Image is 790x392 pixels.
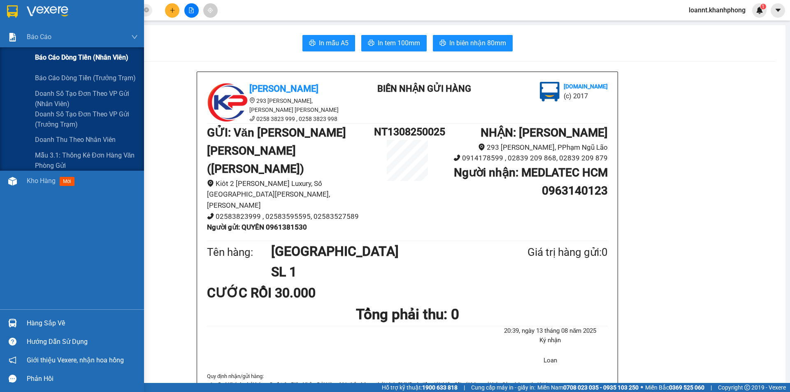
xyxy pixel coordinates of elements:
[114,10,134,30] img: logo.jpg
[481,126,608,139] b: NHẬN : [PERSON_NAME]
[35,73,136,83] span: Báo cáo dòng tiền (trưởng trạm)
[478,144,485,151] span: environment
[184,3,199,18] button: file-add
[207,178,374,211] li: Kiôt 2 [PERSON_NAME] Luxury, Số [GEOGRAPHIC_DATA][PERSON_NAME], [PERSON_NAME]
[249,97,255,103] span: environment
[378,38,420,48] span: In tem 100mm
[9,356,16,364] span: notification
[319,38,349,48] span: In mẫu A5
[9,338,16,346] span: question-circle
[207,114,355,123] li: 0258 3823 999 , 0258 3823 998
[377,84,471,94] b: BIÊN NHẬN GỬI HÀNG
[249,84,318,94] b: [PERSON_NAME]
[762,4,764,9] span: 1
[493,356,608,366] li: Loan
[35,109,138,130] span: Doanh số tạo đơn theo VP gửi (trưởng trạm)
[564,91,608,101] li: (c) 2017
[540,82,560,102] img: logo.jpg
[170,7,175,13] span: plus
[207,283,339,303] div: CƯỚC RỒI 30.000
[493,336,608,346] li: Ký nhận
[441,153,608,164] li: 0914178599 , 02839 209 868, 02839 209 879
[760,4,766,9] sup: 1
[207,244,271,261] div: Tên hàng:
[27,177,56,185] span: Kho hàng
[60,177,74,186] span: mới
[27,336,138,348] div: Hướng dẫn sử dụng
[27,32,51,42] span: Báo cáo
[669,384,704,391] strong: 0369 525 060
[441,142,608,153] li: 293 [PERSON_NAME], PPhạm Ngũ Lão
[771,3,785,18] button: caret-down
[464,383,465,392] span: |
[368,39,374,47] span: printer
[422,384,458,391] strong: 1900 633 818
[271,262,488,282] h1: SL 1
[271,241,488,262] h1: [GEOGRAPHIC_DATA]
[207,223,307,231] b: Người gửi : QUYÊN 0961381530
[94,31,138,38] b: [DOMAIN_NAME]
[645,383,704,392] span: Miền Bắc
[439,39,446,47] span: printer
[374,124,441,140] h1: NT1308250025
[774,7,782,14] span: caret-down
[537,383,639,392] span: Miền Nam
[35,88,138,109] span: Doanh số tạo đơn theo VP gửi (nhân viên)
[67,12,93,65] b: BIÊN NHẬN GỬI HÀNG
[10,10,51,51] img: logo.jpg
[361,35,427,51] button: printerIn tem 100mm
[488,244,608,261] div: Giá trị hàng gửi: 0
[207,303,608,326] h1: Tổng phải thu: 0
[449,38,506,48] span: In biên nhận 80mm
[35,150,138,171] span: Mẫu 3.1: Thống kê đơn hàng văn phòng gửi
[27,317,138,329] div: Hàng sắp về
[8,177,17,186] img: warehouse-icon
[453,154,460,161] span: phone
[207,213,214,220] span: phone
[471,383,535,392] span: Cung cấp máy in - giấy in:
[493,326,608,336] li: 20:39, ngày 13 tháng 08 năm 2025
[249,116,255,121] span: phone
[8,319,17,327] img: warehouse-icon
[131,34,138,40] span: down
[9,375,16,383] span: message
[682,5,752,15] span: loannt.khanhphong
[207,7,213,13] span: aim
[144,7,149,12] span: close-circle
[8,33,17,42] img: solution-icon
[207,96,355,114] li: 293 [PERSON_NAME], [PERSON_NAME] [PERSON_NAME]
[27,373,138,385] div: Phản hồi
[564,83,608,90] b: [DOMAIN_NAME]
[563,384,639,391] strong: 0708 023 035 - 0935 103 250
[94,39,138,49] li: (c) 2017
[203,3,218,18] button: aim
[207,126,346,176] b: GỬI : Văn [PERSON_NAME] [PERSON_NAME] ([PERSON_NAME])
[207,211,374,222] li: 02583823999 , 02583595595, 02583527589
[144,7,149,14] span: close-circle
[711,383,712,392] span: |
[207,180,214,187] span: environment
[641,386,643,389] span: ⚪️
[27,355,124,365] span: Giới thiệu Vexere, nhận hoa hồng
[207,82,248,123] img: logo.jpg
[309,39,316,47] span: printer
[188,7,194,13] span: file-add
[217,381,548,387] i: Quý Khách phải báo mã số trên Biên Nhận Gửi Hàng khi nhận hàng, phải trình CMND và giấy giới thiệ...
[382,383,458,392] span: Hỗ trợ kỹ thuật:
[7,5,18,18] img: logo-vxr
[756,7,763,14] img: icon-new-feature
[454,166,608,197] b: Người nhận : MEDLATEC HCM 0963140123
[35,52,128,63] span: Báo cáo dòng tiền (nhân viên)
[35,135,116,145] span: Doanh thu theo nhân viên
[302,35,355,51] button: printerIn mẫu A5
[433,35,513,51] button: printerIn biên nhận 80mm
[165,3,179,18] button: plus
[744,385,750,390] span: copyright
